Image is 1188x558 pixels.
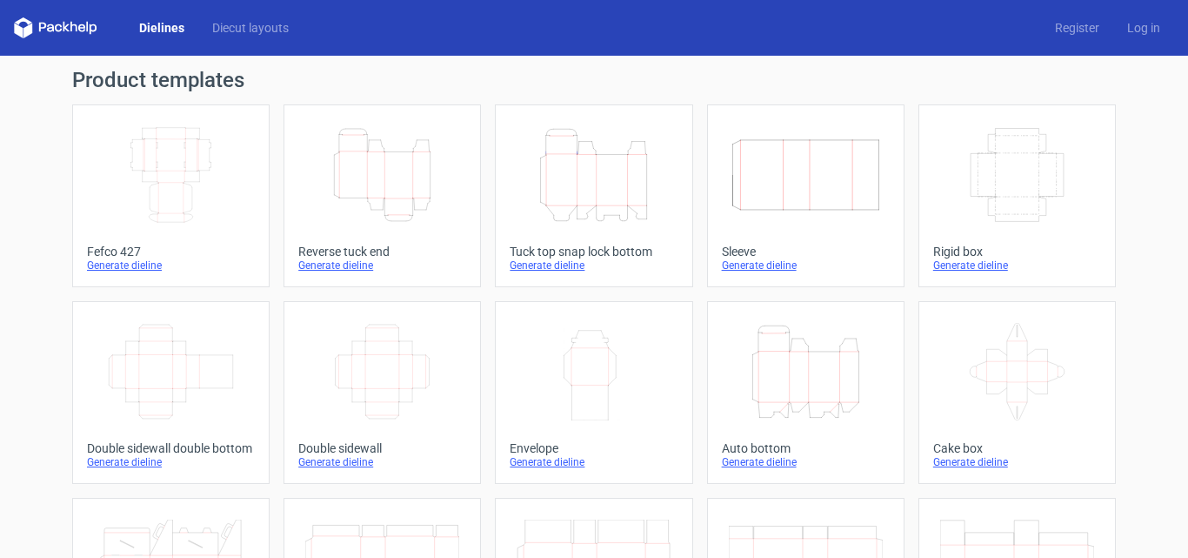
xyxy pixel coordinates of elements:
[707,301,904,484] a: Auto bottomGenerate dieline
[933,245,1101,259] div: Rigid box
[510,441,677,455] div: Envelope
[918,104,1116,287] a: Rigid boxGenerate dieline
[510,455,677,469] div: Generate dieline
[722,259,890,272] div: Generate dieline
[72,104,270,287] a: Fefco 427Generate dieline
[1113,19,1174,37] a: Log in
[495,301,692,484] a: EnvelopeGenerate dieline
[198,19,303,37] a: Diecut layouts
[722,245,890,259] div: Sleeve
[707,104,904,287] a: SleeveGenerate dieline
[510,259,677,272] div: Generate dieline
[510,245,677,259] div: Tuck top snap lock bottom
[72,70,1116,91] h1: Product templates
[87,441,255,455] div: Double sidewall double bottom
[284,104,481,287] a: Reverse tuck endGenerate dieline
[722,441,890,455] div: Auto bottom
[722,455,890,469] div: Generate dieline
[72,301,270,484] a: Double sidewall double bottomGenerate dieline
[298,259,466,272] div: Generate dieline
[87,455,255,469] div: Generate dieline
[284,301,481,484] a: Double sidewallGenerate dieline
[933,455,1101,469] div: Generate dieline
[298,441,466,455] div: Double sidewall
[87,245,255,259] div: Fefco 427
[933,441,1101,455] div: Cake box
[918,301,1116,484] a: Cake boxGenerate dieline
[1041,19,1113,37] a: Register
[298,455,466,469] div: Generate dieline
[298,245,466,259] div: Reverse tuck end
[87,259,255,272] div: Generate dieline
[933,259,1101,272] div: Generate dieline
[495,104,692,287] a: Tuck top snap lock bottomGenerate dieline
[125,19,198,37] a: Dielines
